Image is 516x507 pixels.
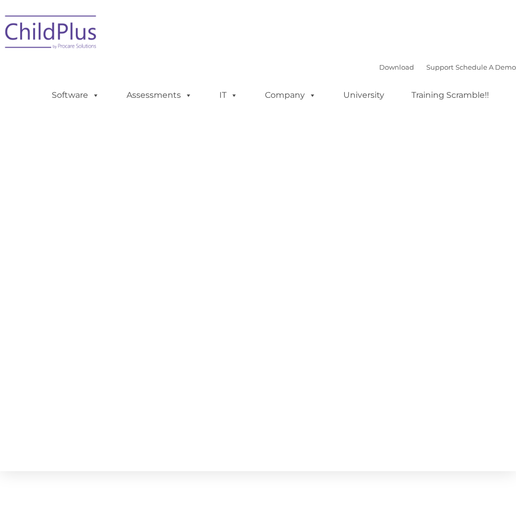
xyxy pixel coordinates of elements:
[255,85,326,105] a: Company
[426,63,453,71] a: Support
[333,85,395,105] a: University
[456,63,516,71] a: Schedule A Demo
[116,85,202,105] a: Assessments
[209,85,248,105] a: IT
[379,63,414,71] a: Download
[42,85,110,105] a: Software
[379,63,516,71] font: |
[401,85,499,105] a: Training Scramble!!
